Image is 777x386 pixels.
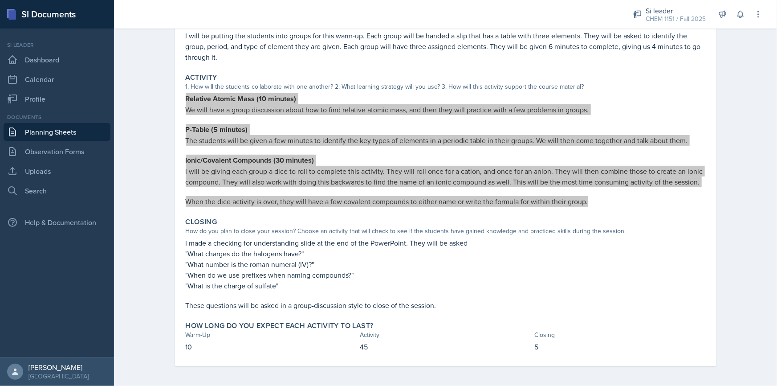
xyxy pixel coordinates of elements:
[4,113,110,121] div: Documents
[4,123,110,141] a: Planning Sheets
[186,135,706,146] p: The students will be given a few minutes to identify the key types of elements in a periodic tabl...
[646,5,706,16] div: Si leader
[535,341,706,352] p: 5
[186,218,217,226] label: Closing
[186,341,357,352] p: 10
[4,214,110,231] div: Help & Documentation
[186,248,706,259] p: "What charges do the halogens have?"
[646,14,706,24] div: CHEM 1151 / Fall 2025
[186,300,706,311] p: These questions will be asked in a group-discussion style to close of the session.
[186,73,217,82] label: Activity
[186,196,706,207] p: When the dice activity is over, they will have a few covalent compounds to either name or write t...
[186,226,706,236] div: How do you plan to close your session? Choose an activity that will check to see if the students ...
[4,41,110,49] div: Si leader
[4,182,110,200] a: Search
[4,90,110,108] a: Profile
[186,155,314,165] strong: Ionic/Covalent Compounds (30 minutes)
[4,143,110,160] a: Observation Forms
[28,372,89,381] div: [GEOGRAPHIC_DATA]
[186,238,706,248] p: I made a checking for understanding slide at the end of the PowerPoint. They will be asked
[186,280,706,291] p: "What is the charge of sulfate"
[535,330,706,340] div: Closing
[186,124,248,135] strong: P-Table (5 minutes)
[186,104,706,115] p: We will have a group discussion about how to find relative atomic mass, and then they will practi...
[4,51,110,69] a: Dashboard
[186,82,706,91] div: 1. How will the students collaborate with one another? 2. What learning strategy will you use? 3....
[4,162,110,180] a: Uploads
[186,330,357,340] div: Warm-Up
[360,341,531,352] p: 45
[186,259,706,270] p: "What number is the roman numeral (IV)?"
[186,30,706,62] p: I will be putting the students into groups for this warm-up. Each group will be handed a slip tha...
[186,270,706,280] p: "When do we use prefixes when naming compounds?"
[4,70,110,88] a: Calendar
[186,321,374,330] label: How long do you expect each activity to last?
[28,363,89,372] div: [PERSON_NAME]
[360,330,531,340] div: Activity
[186,166,706,187] p: I will be giving each group a dice to roll to complete this activity. They will roll once for a c...
[186,94,297,104] strong: Relative Atomic Mass (10 minutes)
